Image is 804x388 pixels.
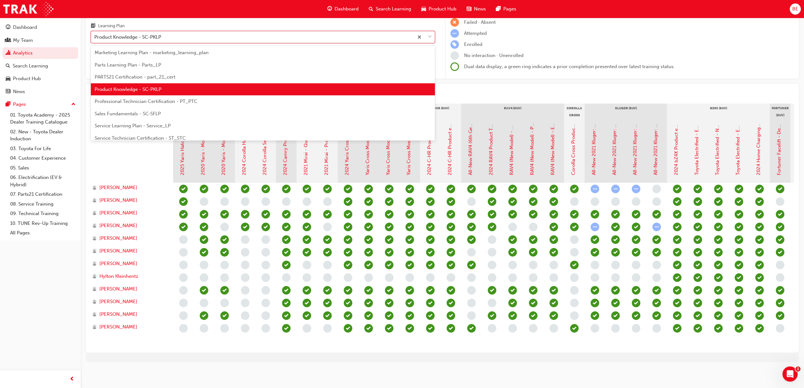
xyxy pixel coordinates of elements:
a: Dashboard [3,22,78,33]
img: Trak [3,2,53,16]
span: learningRecordVerb_PASS-icon [673,185,682,193]
span: learningRecordVerb_PASS-icon [550,197,558,206]
span: learningRecordVerb_PASS-icon [426,210,435,219]
div: Product Hub [13,75,41,82]
span: learningRecordVerb_PASS-icon [261,223,270,231]
span: learningRecordVerb_PASS-icon [467,210,476,219]
span: learningRecordVerb_COMPLETE-icon [364,248,373,257]
a: 2024 RAV4 Product Training [488,113,494,175]
span: car-icon [6,76,10,82]
span: learningRecordVerb_PASS-icon [673,210,682,219]
div: Fortuner (SUV) [770,104,790,119]
span: learningRecordVerb_PASS-icon [694,223,702,231]
a: 08. Service Training [8,199,78,209]
a: 01. Toyota Academy - 2025 Dealer Training Catalogue [8,110,78,127]
span: learningRecordVerb_PASS-icon [735,197,743,206]
span: learningRecordVerb_PASS-icon [200,185,208,193]
span: learningRecordVerb_NONE-icon [220,197,229,206]
span: learningRecordVerb_COMPLETE-icon [364,197,373,206]
a: 02. New - Toyota Dealer Induction [8,127,78,144]
a: [PERSON_NAME] [92,197,167,204]
a: [PERSON_NAME] [92,311,167,318]
span: learningRecordVerb_PASS-icon [179,223,188,231]
span: learningRecordVerb_COMPLETE-icon [570,185,579,193]
span: [PERSON_NAME] [99,298,137,305]
span: learningRecordVerb_PASS-icon [550,223,558,231]
span: learningRecordVerb_COMPLETE-icon [385,210,393,219]
span: Product Hub [429,5,456,13]
a: [PERSON_NAME] [92,184,167,191]
a: 2021 Mirai - Quick Start Video [303,109,309,175]
a: [PERSON_NAME] [92,323,167,331]
button: Pages [3,99,78,110]
span: learningRecordVerb_ATTEMPT-icon [611,185,620,193]
span: car-icon [421,5,426,13]
span: learningRecordVerb_COMPLETE-icon [385,248,393,257]
a: Analytics [3,47,78,59]
span: Hylton Kleinhentz [99,273,138,280]
span: learningRecordVerb_COMPLETE-icon [323,235,332,244]
span: up-icon [71,100,76,109]
a: RAV4 (New Model) - Heritage video [509,98,514,175]
span: learningRecordVerb_PASS-icon [447,248,455,257]
a: news-iconNews [462,3,491,16]
div: RAV4 (SUV) [461,104,564,119]
span: learningRecordVerb_FAIL-icon [450,18,459,27]
span: learningRecordVerb_COMPLETE-icon [364,223,373,231]
span: learningRecordVerb_PASS-icon [282,248,291,257]
span: learningRecordVerb_PASS-icon [241,223,249,231]
div: Kluger (SUV) [585,104,667,119]
a: 04. Customer Experience [8,153,78,163]
span: PARTS21 Certification - part_21_cert [95,74,175,80]
span: learningRecordVerb_PASS-icon [323,185,332,193]
span: learningRecordVerb_COMPLETE-icon [632,235,640,244]
span: learningRecordVerb_PASS-icon [488,210,496,219]
span: Parts Learning Plan - Parts_LP [95,62,161,68]
span: learningRecordVerb_PASS-icon [200,223,208,231]
span: Service Technician Certification - ST_STC [95,135,186,141]
a: search-iconSearch Learning [364,3,416,16]
a: 10. TUNE Rev-Up Training [8,219,78,228]
div: News [13,88,25,95]
span: learningRecordVerb_PASS-icon [426,223,435,231]
span: learningRecordVerb_COMPLETE-icon [652,235,661,244]
span: learningRecordVerb_NONE-icon [179,235,188,244]
span: learningRecordVerb_PASS-icon [344,223,352,231]
span: learningRecordVerb_PASS-icon [467,235,476,244]
span: learningRecordVerb_COMPLETE-icon [405,197,414,206]
span: learningRecordVerb_PASS-icon [735,235,743,244]
span: learningRecordVerb_COMPLETE-icon [220,248,229,257]
a: [PERSON_NAME] [92,235,167,242]
span: learningRecordVerb_PASS-icon [735,210,743,219]
span: learningRecordVerb_PASS-icon [714,197,723,206]
a: Corolla Cross Product eLearning [570,103,576,175]
span: learningRecordVerb_COMPLETE-icon [508,248,517,257]
span: learningRecordVerb_PASS-icon [344,197,352,206]
span: learningRecordVerb_COMPLETE-icon [632,248,640,257]
span: learningRecordVerb_COMPLETE-icon [323,248,332,257]
a: 2024 C-HR Product eLearning [447,109,453,175]
span: learningRecordVerb_COMPLETE-icon [611,235,620,244]
span: learningRecordVerb_COMPLETE-icon [364,210,373,219]
span: learningRecordVerb_COMPLETE-icon [385,235,393,244]
span: search-icon [369,5,373,13]
span: learningRecordVerb_PASS-icon [426,185,435,193]
span: pages-icon [6,102,10,107]
span: Failed · Absent [464,19,496,25]
span: learningRecordVerb_COMPLETE-icon [570,223,579,231]
span: learningRecordVerb_COMPLETE-icon [405,248,414,257]
span: learningRecordVerb_PASS-icon [755,223,764,231]
span: learningRecordVerb_PASS-icon [550,185,558,193]
span: learningRecordVerb_COMPLETE-icon [776,210,784,219]
span: down-icon [428,33,432,41]
span: learningRecordVerb_COMPLETE-icon [591,248,599,257]
span: learningRecordVerb_PASS-icon [220,210,229,219]
span: Pages [503,5,516,13]
span: [PERSON_NAME] [99,285,137,293]
span: Search Learning [376,5,411,13]
span: learningRecordVerb_NONE-icon [488,248,496,257]
span: learningRecordVerb_COMPLETE-icon [776,223,784,231]
span: learningRecordVerb_PASS-icon [714,185,723,193]
a: 07. Parts21 Certification [8,189,78,199]
span: learningRecordVerb_PASS-icon [303,223,311,231]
